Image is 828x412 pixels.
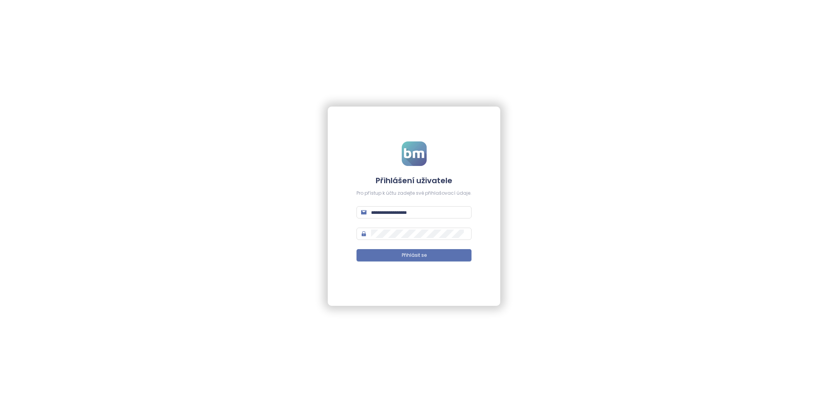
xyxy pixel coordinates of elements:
[356,249,472,261] button: Přihlásit se
[402,252,427,259] span: Přihlásit se
[361,231,366,236] span: lock
[361,210,366,215] span: mail
[356,190,472,197] div: Pro přístup k účtu zadejte své přihlašovací údaje.
[402,141,427,166] img: logo
[356,175,472,186] h4: Přihlášení uživatele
